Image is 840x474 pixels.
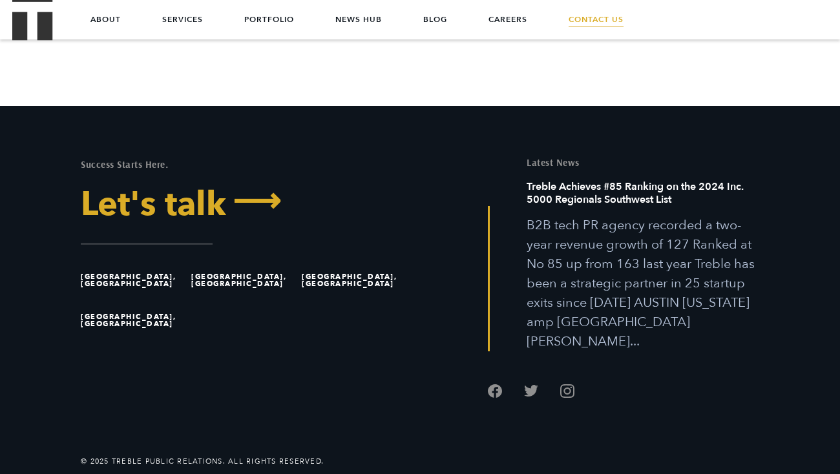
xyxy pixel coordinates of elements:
[527,180,759,216] h6: Treble Achieves #85 Ranking on the 2024 Inc. 5000 Regionals Southwest List
[180,68,354,94] input: jane.doe@businessemail.com
[180,1,216,12] span: Last name
[527,158,759,167] h5: Latest News
[560,384,574,398] a: Follow us on Instagram
[180,54,249,65] span: Business Email Only
[191,260,296,300] li: [GEOGRAPHIC_DATA], [GEOGRAPHIC_DATA]
[81,300,185,340] li: [GEOGRAPHIC_DATA], [GEOGRAPHIC_DATA]
[527,216,759,351] p: B2B tech PR agency recorded a two-year revenue growth of 127 Ranked at No 85 up from 163 last yea...
[524,384,538,398] a: Follow us on Twitter
[81,188,410,222] a: Let's Talk
[81,456,324,467] li: © 2025 Treble Public Relations. All Rights Reserved.
[180,15,354,41] input: Doe
[81,158,168,170] mark: Success Starts Here.
[302,260,406,300] li: [GEOGRAPHIC_DATA], [GEOGRAPHIC_DATA]
[81,260,185,300] li: [GEOGRAPHIC_DATA], [GEOGRAPHIC_DATA]
[488,384,502,398] a: Follow us on Facebook
[527,180,759,351] a: Read this article
[226,185,281,218] span: ⟶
